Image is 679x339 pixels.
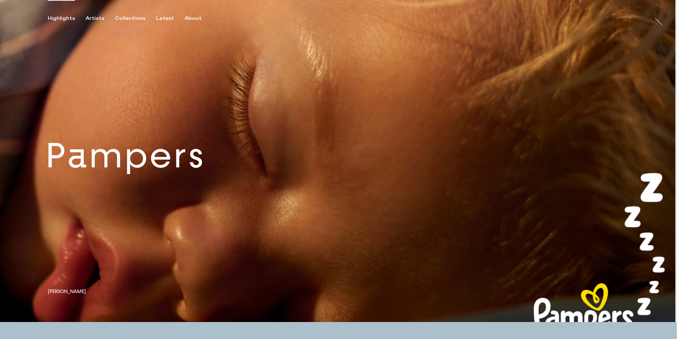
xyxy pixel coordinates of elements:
button: Highlights [48,15,86,22]
button: About [185,15,212,22]
button: Artists [86,15,115,22]
div: Latest [156,15,174,22]
div: Highlights [48,15,75,22]
button: Latest [156,15,185,22]
div: About [185,15,202,22]
button: Collections [115,15,156,22]
div: Collections [115,15,145,22]
div: Artists [86,15,104,22]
